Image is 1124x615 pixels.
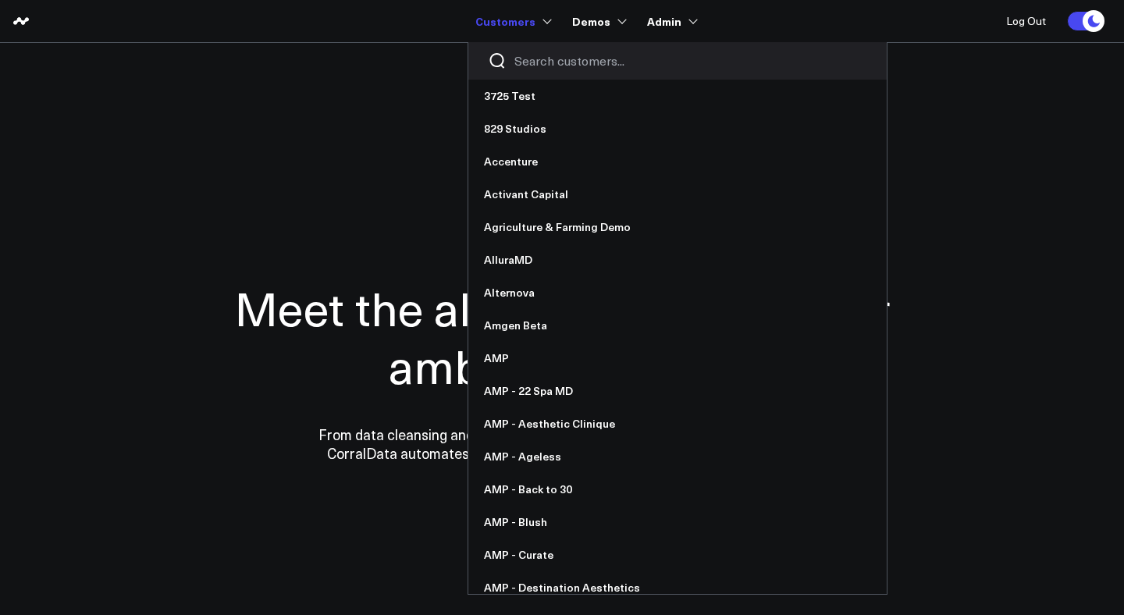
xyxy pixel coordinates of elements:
a: Accenture [468,145,887,178]
a: Demos [572,7,624,35]
input: Search customers input [514,52,867,69]
a: Amgen Beta [468,309,887,342]
p: From data cleansing and integration to personalized dashboards and insights, CorralData automates... [285,425,839,463]
a: Alternova [468,276,887,309]
h1: Meet the all-in-one data hub for ambitious teams [180,279,944,394]
a: Agriculture & Farming Demo [468,211,887,244]
a: AMP - Ageless [468,440,887,473]
button: Search customers button [488,52,507,70]
a: AMP - 22 Spa MD [468,375,887,407]
a: AMP - Aesthetic Clinique [468,407,887,440]
a: AlluraMD [468,244,887,276]
a: AMP - Curate [468,539,887,571]
a: Customers [475,7,549,35]
a: AMP - Destination Aesthetics [468,571,887,604]
a: AMP - Blush [468,506,887,539]
a: Activant Capital [468,178,887,211]
a: Admin [647,7,695,35]
a: 3725 Test [468,80,887,112]
a: 829 Studios [468,112,887,145]
a: AMP [468,342,887,375]
a: AMP - Back to 30 [468,473,887,506]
